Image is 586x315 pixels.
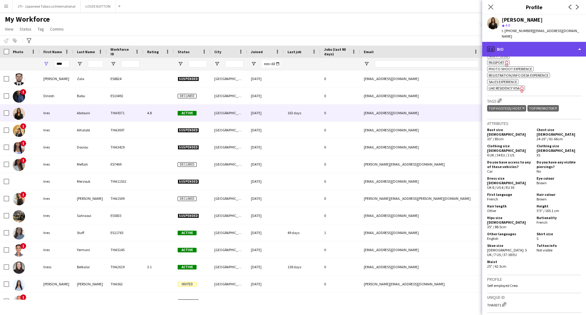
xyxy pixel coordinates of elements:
div: [GEOGRAPHIC_DATA] [211,224,247,241]
div: [GEOGRAPHIC_DATA] [211,276,247,292]
input: City Filter Input [225,60,244,68]
span: Declined [178,162,197,167]
h3: Profile [487,277,581,282]
div: [DATE] [247,241,284,258]
div: [GEOGRAPHIC_DATA] [211,139,247,156]
div: [DATE] [247,276,284,292]
h5: Do you have any visible piercings? [537,160,581,169]
div: Sahraoui [73,207,107,224]
div: [GEOGRAPHIC_DATA] [211,190,247,207]
span: Brown [537,197,547,201]
div: [PERSON_NAME][EMAIL_ADDRESS][PERSON_NAME][DOMAIN_NAME] [360,190,482,207]
div: [EMAIL_ADDRESS][DOMAIN_NAME] [360,70,482,87]
span: ! [20,123,26,129]
div: [GEOGRAPHIC_DATA] [211,104,247,121]
span: Passport [489,60,505,65]
input: Last Name Filter Input [88,60,103,68]
button: Open Filter Menu [110,61,116,67]
img: Ines Sahraoui [13,210,25,222]
h5: Bust size [DEMOGRAPHIC_DATA] [487,127,532,137]
div: [EMAIL_ADDRESS][DOMAIN_NAME] [360,207,482,224]
input: Workforce ID Filter Input [121,60,140,68]
a: Status [17,25,34,33]
div: TOP PROMOTER [527,105,559,112]
button: Open Filter Menu [178,61,183,67]
h5: Shoe size [487,243,532,248]
div: Merzouk [73,173,107,190]
div: ES11765 [107,224,143,241]
div: 0 [320,87,360,104]
div: 49 days [284,224,320,241]
span: French [487,197,498,201]
h5: Eye colour [537,176,581,181]
span: View [5,26,13,32]
div: [GEOGRAPHIC_DATA] [211,87,247,104]
span: t. [PHONE_NUMBER] [502,28,534,33]
h5: Clothing size [DEMOGRAPHIC_DATA] [537,144,581,153]
span: Car [487,169,493,174]
h5: Chest size [DEMOGRAPHIC_DATA] [537,127,581,137]
div: [PERSON_NAME] [40,293,73,310]
span: Suspended [178,145,199,150]
span: Status [20,26,31,32]
h5: Height [537,204,581,208]
h5: Hips size [DEMOGRAPHIC_DATA] [487,215,532,225]
div: [PERSON_NAME] [73,276,107,292]
img: Ines Staff [13,227,25,240]
img: Iness Belkalai [13,262,25,274]
span: Suspended [178,179,199,184]
div: [PERSON_NAME][EMAIL_ADDRESS][DOMAIN_NAME] [360,276,482,292]
span: ! [20,243,26,249]
div: 0 [320,293,360,310]
div: Zala [73,70,107,87]
h5: Shirt size [537,232,581,236]
h5: Hair length [487,204,532,208]
span: ! [20,294,26,300]
div: Iness [40,258,73,275]
h5: Clothing size [DEMOGRAPHIC_DATA] [487,144,532,153]
div: 0 [320,258,360,275]
span: Active [178,265,197,269]
div: 163 days [284,104,320,121]
div: THA3429 [107,139,143,156]
div: [PERSON_NAME] [40,70,73,87]
div: Ines [40,190,73,207]
div: [GEOGRAPHIC_DATA] [211,293,247,310]
div: Dinesh [40,87,73,104]
span: Suspended [178,128,199,133]
div: [DATE] [247,258,284,275]
div: 138 days [284,258,320,275]
div: Yermani [73,241,107,258]
img: Inesse Ould ali [13,279,25,291]
div: Ines [40,139,73,156]
div: [DATE] [247,122,284,138]
h5: First language [487,192,532,197]
span: Declined [178,196,197,201]
span: Last job [288,49,301,54]
div: Ines [40,104,73,121]
div: 0 [320,173,360,190]
div: [DATE] [247,190,284,207]
div: THA9371 [487,301,581,307]
span: Registration/Info desk experience [489,73,548,78]
span: | [EMAIL_ADDRESS][DOMAIN_NAME] [502,28,579,38]
span: 25" / 62.5cm [487,264,506,269]
span: French [537,220,548,225]
div: TOP HOSTESS/ HOST [487,105,526,112]
div: [GEOGRAPHIC_DATA] [211,122,247,138]
img: Maria Ines De La Fuente [13,296,25,308]
div: [EMAIL_ADDRESS][DOMAIN_NAME] [360,293,482,310]
span: Email [364,49,374,54]
span: English [487,236,498,241]
div: [GEOGRAPHIC_DATA] [211,241,247,258]
span: Last Name [77,49,95,54]
span: Not visible [537,248,552,252]
span: Invited [178,282,197,287]
div: Ines [40,122,73,138]
p: Self-employed Crew [487,283,581,288]
span: Sales Experience [489,79,517,84]
a: View [2,25,16,33]
span: ! [20,140,26,146]
span: My Workforce [5,15,50,24]
span: Brown [537,181,547,185]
